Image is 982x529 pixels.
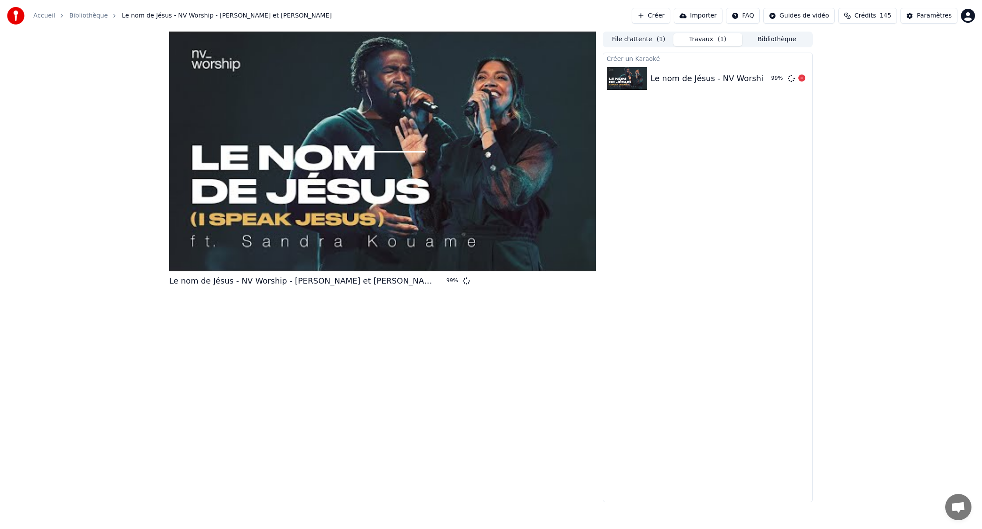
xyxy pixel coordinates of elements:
[718,35,726,44] span: ( 1 )
[742,33,811,46] button: Bibliothèque
[122,11,332,20] span: Le nom de Jésus - NV Worship - [PERSON_NAME] et [PERSON_NAME]
[69,11,108,20] a: Bibliothèque
[763,8,835,24] button: Guides de vidéo
[900,8,957,24] button: Paramètres
[726,8,760,24] button: FAQ
[603,53,812,64] div: Créer un Karaoké
[7,7,25,25] img: youka
[838,8,897,24] button: Crédits145
[879,11,891,20] span: 145
[33,11,55,20] a: Accueil
[632,8,670,24] button: Créer
[33,11,332,20] nav: breadcrumb
[771,75,784,82] div: 99 %
[945,494,971,520] a: Ouvrir le chat
[657,35,665,44] span: ( 1 )
[854,11,876,20] span: Crédits
[604,33,673,46] button: File d'attente
[651,72,920,85] div: Le nom de Jésus - NV Worship - [PERSON_NAME] et [PERSON_NAME]
[917,11,952,20] div: Paramètres
[674,8,722,24] button: Importer
[446,277,459,284] div: 99 %
[673,33,743,46] button: Travaux
[169,275,432,287] div: Le nom de Jésus - NV Worship - [PERSON_NAME] et [PERSON_NAME]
